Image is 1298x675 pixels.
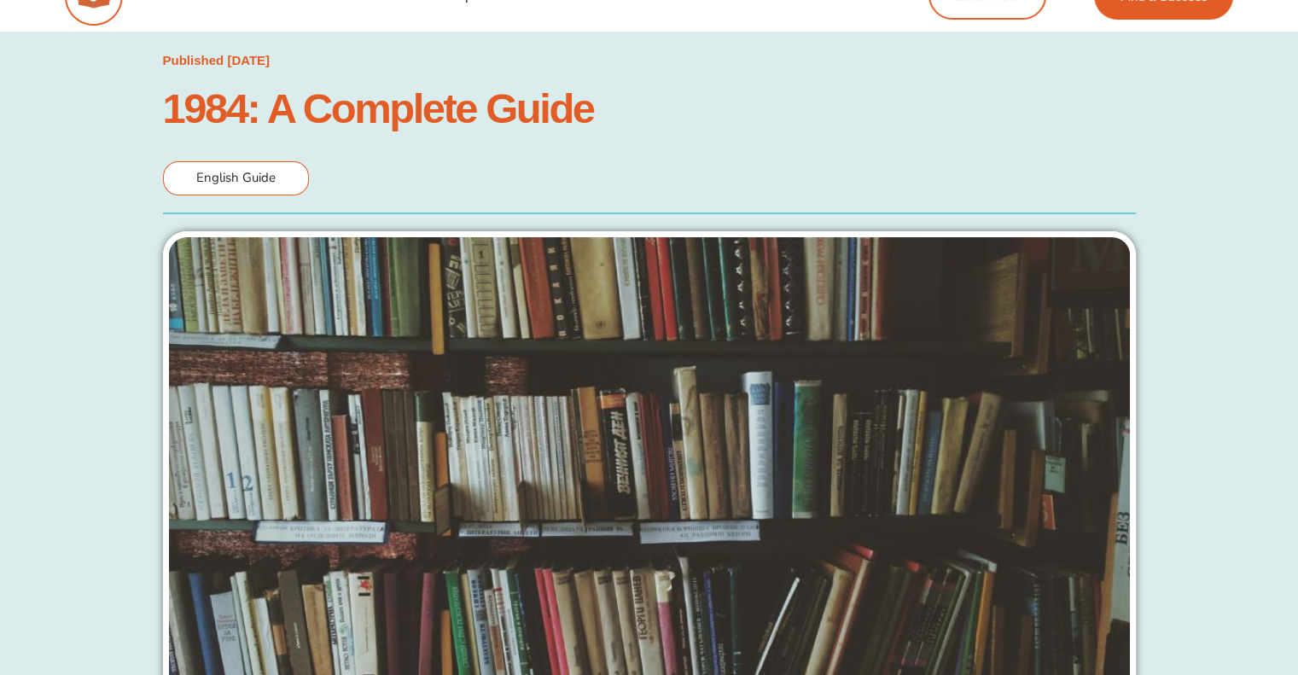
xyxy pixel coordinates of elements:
[227,53,270,67] time: [DATE]
[163,49,271,73] a: Published [DATE]
[1213,593,1298,675] iframe: Chat Widget
[163,53,224,67] span: Published
[196,169,276,186] span: English Guide
[163,90,1136,127] h1: 1984: A Complete Guide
